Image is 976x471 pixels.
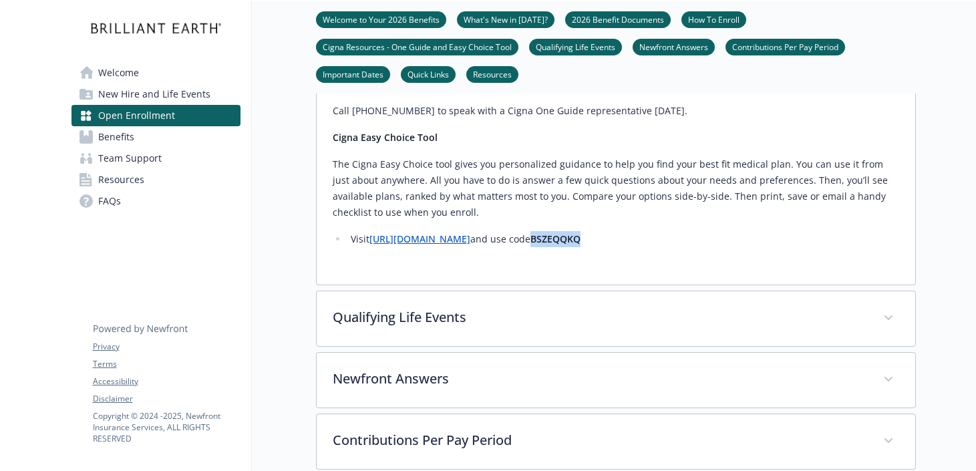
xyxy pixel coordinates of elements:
a: Contributions Per Pay Period [725,40,845,53]
p: Call [PHONE_NUMBER] to speak with a Cigna One Guide representative [DATE]. [333,103,899,119]
p: Newfront Answers [333,369,867,389]
a: Cigna Resources - One Guide and Easy Choice Tool [316,40,518,53]
a: Quick Links [401,67,456,80]
strong: Cigna Easy Choice Tool [333,131,438,144]
a: Privacy [93,341,240,353]
div: Contributions Per Pay Period [317,414,915,469]
strong: BSZEQQKQ [530,232,581,245]
a: FAQs [71,190,240,212]
a: Team Support [71,148,240,169]
p: Qualifying Life Events [333,307,867,327]
a: Welcome [71,62,240,84]
a: Resources [71,169,240,190]
a: [URL][DOMAIN_NAME] [369,232,470,245]
a: Qualifying Life Events [529,40,622,53]
span: Benefits [98,126,134,148]
a: Accessibility [93,375,240,387]
a: 2026 Benefit Documents [565,13,671,25]
a: Open Enrollment [71,105,240,126]
a: Welcome to Your 2026 Benefits [316,13,446,25]
a: New Hire and Life Events [71,84,240,105]
a: What's New in [DATE]? [457,13,554,25]
a: How To Enroll [681,13,746,25]
a: Terms [93,358,240,370]
a: Newfront Answers [633,40,715,53]
span: FAQs [98,190,121,212]
a: Benefits [71,126,240,148]
p: Copyright © 2024 - 2025 , Newfront Insurance Services, ALL RIGHTS RESERVED [93,410,240,444]
span: Resources [98,169,144,190]
p: The Cigna Easy Choice tool gives you personalized guidance to help you find your best fit medical... [333,156,899,220]
a: Disclaimer [93,393,240,405]
a: Resources [466,67,518,80]
span: Welcome [98,62,139,84]
p: Contributions Per Pay Period [333,430,867,450]
span: New Hire and Life Events [98,84,210,105]
span: Team Support [98,148,162,169]
span: Open Enrollment [98,105,175,126]
li: Visit and use code [347,231,899,247]
div: Newfront Answers [317,353,915,408]
div: Qualifying Life Events [317,291,915,346]
a: Important Dates [316,67,390,80]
